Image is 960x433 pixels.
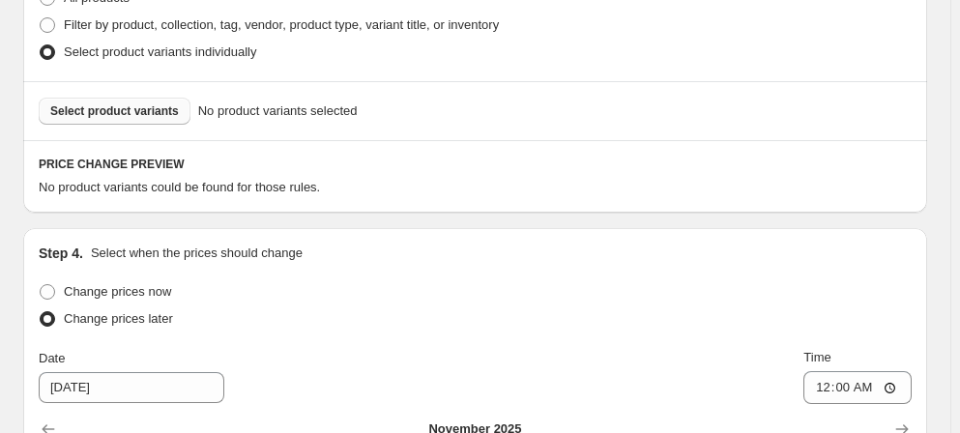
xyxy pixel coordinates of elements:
p: Select when the prices should change [91,244,303,263]
h2: Step 4. [39,244,83,263]
input: 9/29/2025 [39,372,224,403]
span: Select product variants individually [64,44,256,59]
span: Time [803,350,830,364]
h6: PRICE CHANGE PREVIEW [39,157,912,172]
span: No product variants could be found for those rules. [39,180,320,194]
input: 12:00 [803,371,912,404]
span: No product variants selected [198,101,358,121]
span: Select product variants [50,103,179,119]
span: Date [39,351,65,365]
span: Filter by product, collection, tag, vendor, product type, variant title, or inventory [64,17,499,32]
span: Change prices now [64,284,171,299]
button: Select product variants [39,98,190,125]
span: Change prices later [64,311,173,326]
